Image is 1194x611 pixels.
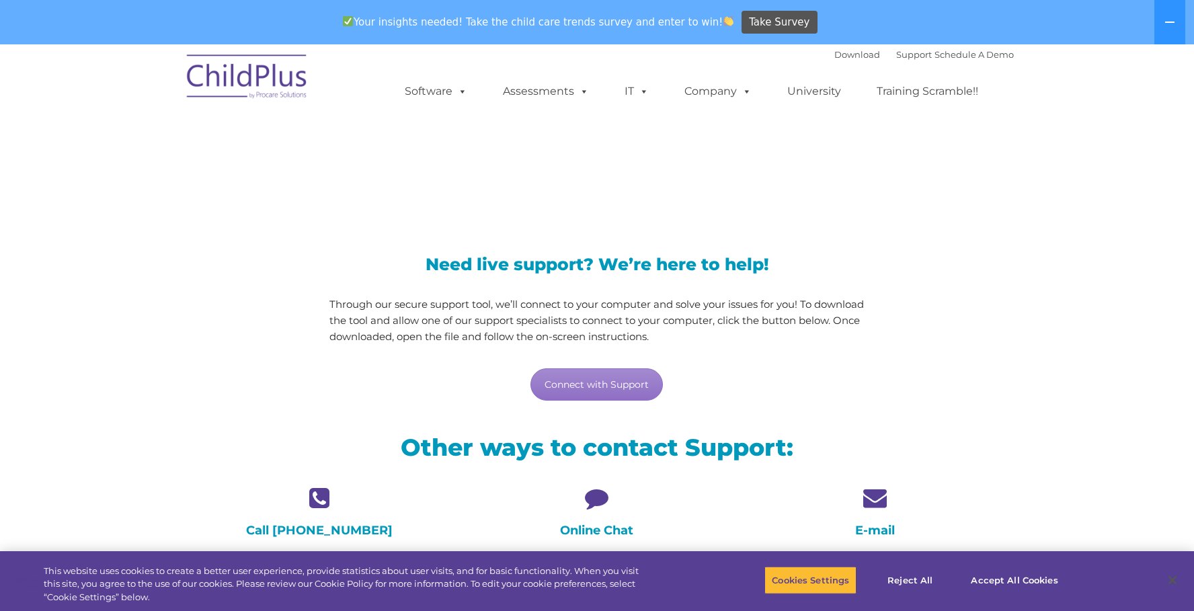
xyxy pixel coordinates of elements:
[834,49,1014,60] font: |
[343,16,353,26] img: ✅
[190,141,693,182] span: LiveSupport with SplashTop
[934,49,1014,60] a: Schedule A Demo
[723,16,733,26] img: 👏
[391,78,481,105] a: Software
[468,548,725,581] p: Chat now with a ChildPlus representative using the green chat app at the bottom of your browser!
[489,78,602,105] a: Assessments
[329,296,865,345] p: Through our secure support tool, we’ll connect to your computer and solve your issues for you! To...
[1158,565,1187,595] button: Close
[468,523,725,538] h4: Online Chat
[742,11,818,34] a: Take Survey
[746,523,1004,538] h4: E-mail
[530,368,663,401] a: Connect with Support
[746,548,1004,581] p: Send an email directly to support with details about the issue you’re experiencing.
[749,11,809,34] span: Take Survey
[963,566,1065,594] button: Accept All Cookies
[337,9,740,35] span: Your insights needed! Take the child care trends survey and enter to win!
[774,78,854,105] a: University
[896,49,932,60] a: Support
[863,78,992,105] a: Training Scramble!!
[329,256,865,273] h3: Need live support? We’re here to help!
[190,432,1004,462] h2: Other ways to contact Support:
[834,49,880,60] a: Download
[190,523,448,538] h4: Call [PHONE_NUMBER]
[611,78,662,105] a: IT
[180,45,315,112] img: ChildPlus by Procare Solutions
[671,78,765,105] a: Company
[190,548,448,581] p: Call during regular business hours to be connected with a friendly support representative.
[44,565,657,604] div: This website uses cookies to create a better user experience, provide statistics about user visit...
[764,566,857,594] button: Cookies Settings
[868,566,952,594] button: Reject All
